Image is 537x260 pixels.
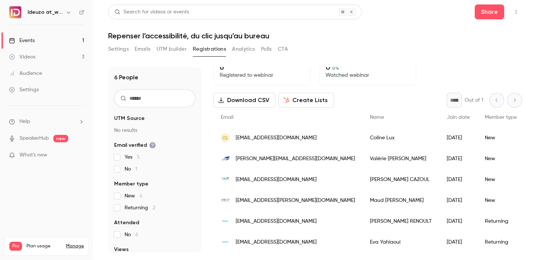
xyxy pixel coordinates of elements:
div: [DATE] [439,148,477,169]
div: Audience [9,70,42,77]
h1: Repenser l’accessibilité, du clic jusqu’au bureau [108,31,522,40]
div: Settings [9,86,39,93]
button: Emails [135,43,150,55]
img: Ideuzo at_work [9,6,21,18]
span: [PERSON_NAME][EMAIL_ADDRESS][DOMAIN_NAME] [236,155,355,163]
span: Plan usage [26,243,62,249]
img: ideuzo.com [221,217,230,226]
iframe: Noticeable Trigger [75,152,84,159]
div: [DATE] [439,232,477,253]
div: New [477,190,524,211]
div: Returning [477,211,524,232]
span: Returning [125,204,155,212]
img: smcp.com [221,196,230,205]
p: 6 [220,63,304,72]
span: 1 [135,167,137,172]
div: [DATE] [439,127,477,148]
div: [DATE] [439,211,477,232]
span: [EMAIL_ADDRESS][DOMAIN_NAME] [236,176,317,184]
span: [EMAIL_ADDRESS][PERSON_NAME][DOMAIN_NAME] [236,197,355,204]
span: 5 [137,155,140,160]
button: Share [475,4,504,19]
div: New [477,169,524,190]
span: Pro [9,242,22,251]
div: Valérie [PERSON_NAME] [362,148,439,169]
span: UTM Source [114,115,145,122]
div: New [477,148,524,169]
span: Attended [114,219,139,226]
h6: Ideuzo at_work [28,9,63,16]
span: [EMAIL_ADDRESS][DOMAIN_NAME] [236,238,317,246]
p: 0 [326,63,410,72]
div: [DATE] [439,169,477,190]
span: Email [221,115,233,120]
div: Returning [477,232,524,253]
p: Registered to webinar [220,72,304,79]
a: SpeakerHub [19,134,49,142]
span: Name [370,115,384,120]
span: Member type [114,180,148,188]
div: [PERSON_NAME] RENOULT [362,211,439,232]
div: Videos [9,53,35,61]
div: Events [9,37,35,44]
span: Join date [447,115,470,120]
div: Search for videos or events [114,8,189,16]
span: 0 % [332,66,339,71]
span: New [125,192,142,200]
div: [PERSON_NAME] CAZOUL [362,169,439,190]
button: Polls [261,43,272,55]
div: Maud [PERSON_NAME] [362,190,439,211]
span: Email verified [114,142,156,149]
a: Manage [66,243,84,249]
p: Watched webinar [326,72,410,79]
button: Settings [108,43,129,55]
span: What's new [19,151,47,159]
div: [DATE] [439,190,477,211]
span: 6 [135,232,138,237]
button: CTA [278,43,288,55]
span: new [53,135,68,142]
img: lesaffre.com [221,154,230,163]
span: Member type [485,115,517,120]
li: help-dropdown-opener [9,118,84,126]
h1: 6 People [114,73,138,82]
span: CL [223,134,228,141]
span: Views [114,246,129,253]
div: Coline Lux [362,127,439,148]
button: Registrations [193,43,226,55]
span: 4 [139,193,142,199]
span: Help [19,118,30,126]
p: Out of 1 [465,96,483,104]
button: Analytics [232,43,255,55]
img: hopitaldubouscat.com [221,175,230,184]
span: 2 [153,205,155,210]
div: New [477,127,524,148]
span: Yes [125,153,140,161]
span: No [125,165,137,173]
span: [EMAIL_ADDRESS][DOMAIN_NAME] [236,134,317,142]
button: Download CSV [213,93,276,108]
span: No [125,231,138,238]
img: ideuzo.com [221,238,230,247]
span: [EMAIL_ADDRESS][DOMAIN_NAME] [236,218,317,225]
button: Create Lists [279,93,334,108]
div: Eva Yahiaoui [362,232,439,253]
p: No results [114,127,195,134]
button: UTM builder [157,43,187,55]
